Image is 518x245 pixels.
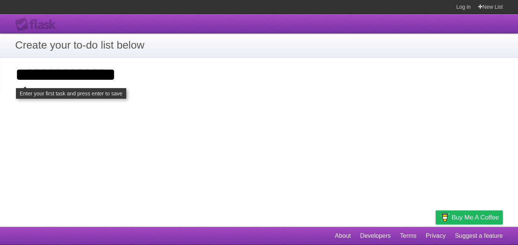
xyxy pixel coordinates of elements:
a: Privacy [426,229,446,243]
a: Terms [400,229,417,243]
a: Buy me a coffee [436,210,503,224]
a: About [335,229,351,243]
div: Flask [15,18,61,32]
span: Buy me a coffee [452,211,499,224]
img: Buy me a coffee [440,211,450,224]
a: Developers [360,229,391,243]
a: Suggest a feature [455,229,503,243]
h1: Create your to-do list below [15,37,503,53]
